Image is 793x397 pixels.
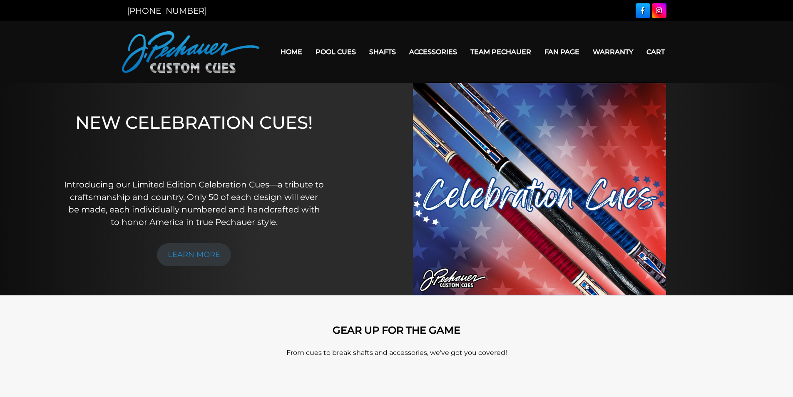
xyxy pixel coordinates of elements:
[64,178,325,228] p: Introducing our Limited Edition Celebration Cues—a tribute to craftsmanship and country. Only 50 ...
[403,41,464,62] a: Accessories
[157,243,231,266] a: LEARN MORE
[464,41,538,62] a: Team Pechauer
[159,348,634,358] p: From cues to break shafts and accessories, we’ve got you covered!
[363,41,403,62] a: Shafts
[309,41,363,62] a: Pool Cues
[586,41,640,62] a: Warranty
[122,31,259,73] img: Pechauer Custom Cues
[127,6,207,16] a: [PHONE_NUMBER]
[64,112,325,167] h1: NEW CELEBRATION CUES!
[640,41,671,62] a: Cart
[538,41,586,62] a: Fan Page
[333,324,460,336] strong: GEAR UP FOR THE GAME
[274,41,309,62] a: Home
